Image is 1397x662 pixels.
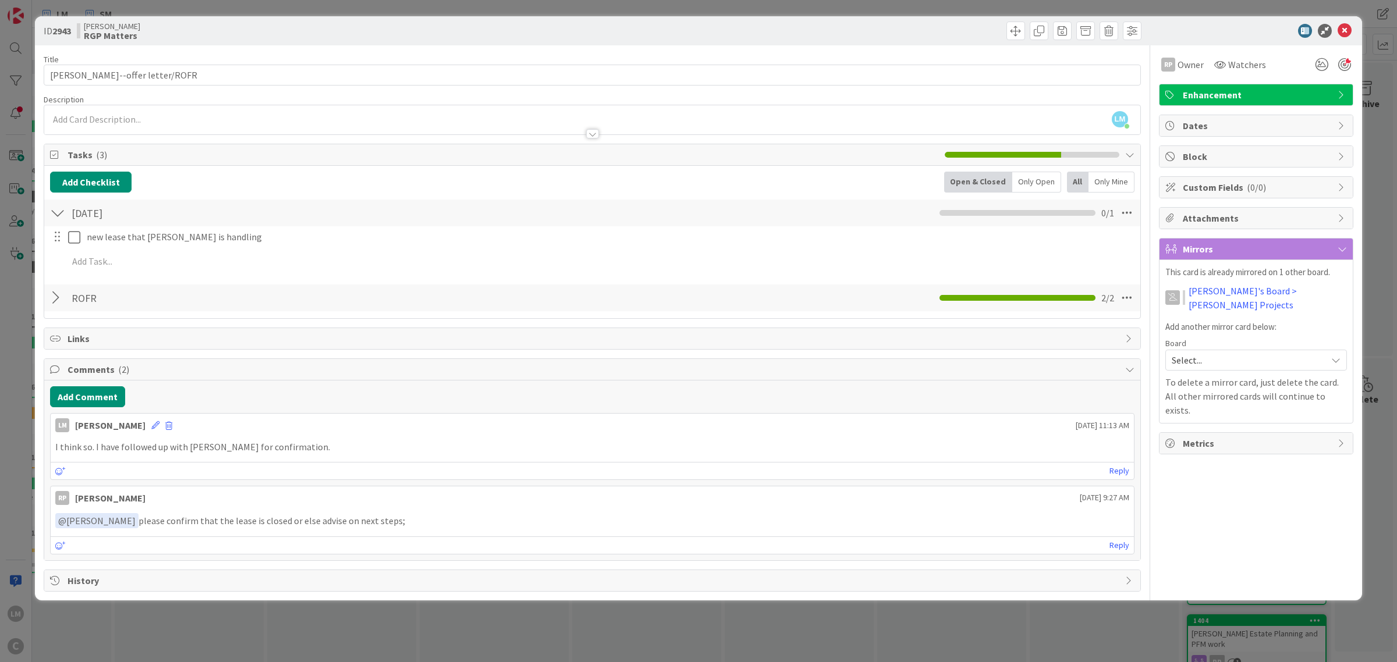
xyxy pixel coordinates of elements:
[1165,266,1347,279] p: This card is already mirrored on 1 other board.
[84,31,140,40] b: RGP Matters
[58,515,136,526] span: [PERSON_NAME]
[75,491,146,505] div: [PERSON_NAME]
[50,386,125,407] button: Add Comment
[68,332,1119,346] span: Links
[44,54,59,65] label: Title
[1189,284,1347,312] a: [PERSON_NAME]'s Board > [PERSON_NAME] Projects
[1183,88,1332,102] span: Enhancement
[118,364,129,375] span: ( 2 )
[1183,180,1332,194] span: Custom Fields
[1012,172,1061,193] div: Only Open
[55,418,69,432] div: LM
[44,65,1141,86] input: type card name here...
[1112,111,1128,127] span: LM
[75,418,146,432] div: [PERSON_NAME]
[68,148,939,162] span: Tasks
[1101,291,1114,305] span: 2 / 2
[1101,206,1114,220] span: 0 / 1
[68,202,329,223] input: Add Checklist...
[52,25,71,37] b: 2943
[1165,375,1347,417] p: To delete a mirror card, just delete the card. All other mirrored cards will continue to exists.
[55,491,69,505] div: RP
[96,149,107,161] span: ( 3 )
[55,513,1129,529] p: please confirm that the lease is closed or else advise on next steps;
[1183,150,1332,163] span: Block
[1183,242,1332,256] span: Mirrors
[1067,172,1088,193] div: All
[84,22,140,31] span: [PERSON_NAME]
[1076,419,1129,432] span: [DATE] 11:13 AM
[55,440,1129,454] p: I think so. I have followed up with [PERSON_NAME] for confirmation.
[1183,211,1332,225] span: Attachments
[1109,538,1129,553] a: Reply
[87,230,1132,244] p: new lease that [PERSON_NAME] is handling
[1088,172,1134,193] div: Only Mine
[50,172,132,193] button: Add Checklist
[944,172,1012,193] div: Open & Closed
[1172,352,1321,368] span: Select...
[1080,492,1129,504] span: [DATE] 9:27 AM
[1183,119,1332,133] span: Dates
[44,24,71,38] span: ID
[1178,58,1204,72] span: Owner
[1247,181,1266,193] span: ( 0/0 )
[68,287,329,308] input: Add Checklist...
[1165,321,1347,334] p: Add another mirror card below:
[68,362,1119,376] span: Comments
[58,515,66,526] span: @
[44,94,84,105] span: Description
[1165,339,1186,347] span: Board
[1228,58,1266,72] span: Watchers
[1161,58,1175,72] div: RP
[1109,464,1129,478] a: Reply
[1183,436,1332,450] span: Metrics
[68,574,1119,588] span: History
